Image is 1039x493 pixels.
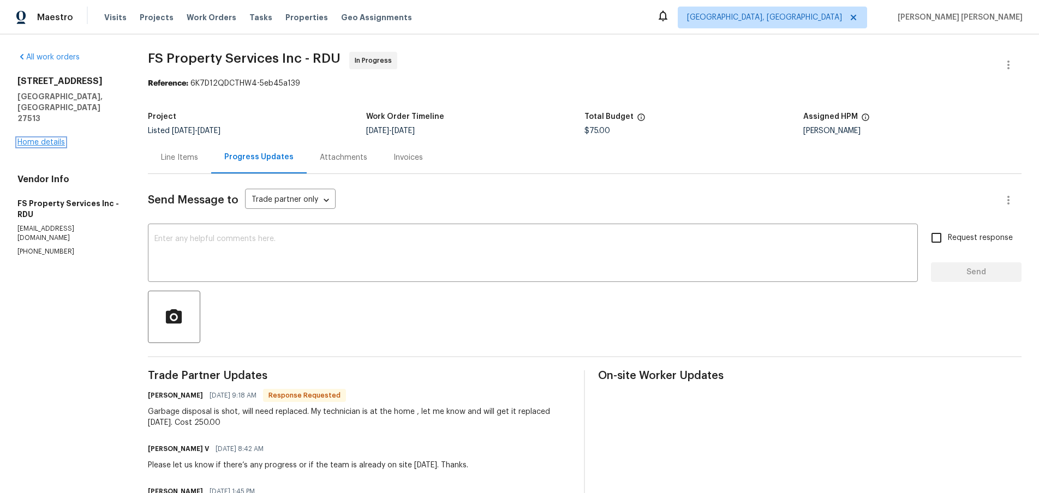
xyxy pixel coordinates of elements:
[392,127,415,135] span: [DATE]
[17,76,122,87] h2: [STREET_ADDRESS]
[948,232,1013,244] span: Request response
[264,390,345,401] span: Response Requested
[320,152,367,163] div: Attachments
[245,191,336,209] div: Trade partner only
[161,152,198,163] div: Line Items
[584,113,634,121] h5: Total Budget
[17,247,122,256] p: [PHONE_NUMBER]
[37,12,73,23] span: Maestro
[198,127,220,135] span: [DATE]
[216,443,264,454] span: [DATE] 8:42 AM
[598,370,1022,381] span: On-site Worker Updates
[687,12,842,23] span: [GEOGRAPHIC_DATA], [GEOGRAPHIC_DATA]
[366,113,444,121] h5: Work Order Timeline
[210,390,256,401] span: [DATE] 9:18 AM
[366,127,415,135] span: -
[803,127,1022,135] div: [PERSON_NAME]
[140,12,174,23] span: Projects
[17,53,80,61] a: All work orders
[148,195,238,206] span: Send Message to
[148,78,1022,89] div: 6K7D12QDCTHW4-5eb45a139
[341,12,412,23] span: Geo Assignments
[148,127,220,135] span: Listed
[148,113,176,121] h5: Project
[148,80,188,87] b: Reference:
[803,113,858,121] h5: Assigned HPM
[187,12,236,23] span: Work Orders
[17,174,122,185] h4: Vendor Info
[104,12,127,23] span: Visits
[366,127,389,135] span: [DATE]
[224,152,294,163] div: Progress Updates
[148,406,571,428] div: Garbage disposal is shot, will need replaced. My technician is at the home , let me know and will...
[17,224,122,243] p: [EMAIL_ADDRESS][DOMAIN_NAME]
[148,443,209,454] h6: [PERSON_NAME] V
[172,127,220,135] span: -
[584,127,610,135] span: $75.00
[393,152,423,163] div: Invoices
[148,390,203,401] h6: [PERSON_NAME]
[17,198,122,220] h5: FS Property Services Inc - RDU
[861,113,870,127] span: The hpm assigned to this work order.
[172,127,195,135] span: [DATE]
[148,370,571,381] span: Trade Partner Updates
[148,52,341,65] span: FS Property Services Inc - RDU
[285,12,328,23] span: Properties
[148,460,468,471] div: Please let us know if there’s any progress or if the team is already on site [DATE]. Thanks.
[355,55,396,66] span: In Progress
[249,14,272,21] span: Tasks
[893,12,1023,23] span: [PERSON_NAME] [PERSON_NAME]
[17,139,65,146] a: Home details
[17,91,122,124] h5: [GEOGRAPHIC_DATA], [GEOGRAPHIC_DATA] 27513
[637,113,646,127] span: The total cost of line items that have been proposed by Opendoor. This sum includes line items th...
